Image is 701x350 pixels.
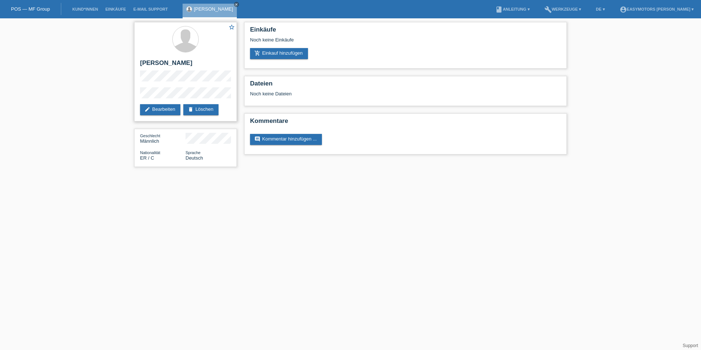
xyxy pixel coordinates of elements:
i: build [544,6,552,13]
span: Sprache [186,150,201,155]
i: add_shopping_cart [254,50,260,56]
span: Geschlecht [140,134,160,138]
h2: Dateien [250,80,561,91]
a: buildWerkzeuge ▾ [541,7,585,11]
a: Einkäufe [102,7,129,11]
span: Nationalität [140,150,160,155]
i: comment [254,136,260,142]
a: close [234,2,239,7]
h2: [PERSON_NAME] [140,59,231,70]
div: Noch keine Dateien [250,91,474,96]
a: E-Mail Support [130,7,172,11]
a: [PERSON_NAME] [194,6,233,12]
i: account_circle [620,6,627,13]
a: POS — MF Group [11,6,50,12]
i: book [495,6,503,13]
a: commentKommentar hinzufügen ... [250,134,322,145]
a: bookAnleitung ▾ [492,7,533,11]
i: star_border [228,24,235,30]
span: Deutsch [186,155,203,161]
a: add_shopping_cartEinkauf hinzufügen [250,48,308,59]
div: Männlich [140,133,186,144]
i: edit [144,106,150,112]
a: account_circleEasymotors [PERSON_NAME] ▾ [616,7,697,11]
span: Eritrea / C / 13.12.2012 [140,155,154,161]
a: DE ▾ [592,7,608,11]
a: editBearbeiten [140,104,180,115]
i: close [235,3,238,6]
a: deleteLöschen [183,104,219,115]
h2: Kommentare [250,117,561,128]
i: delete [188,106,194,112]
div: Noch keine Einkäufe [250,37,561,48]
a: Kund*innen [69,7,102,11]
a: star_border [228,24,235,32]
a: Support [683,343,698,348]
h2: Einkäufe [250,26,561,37]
